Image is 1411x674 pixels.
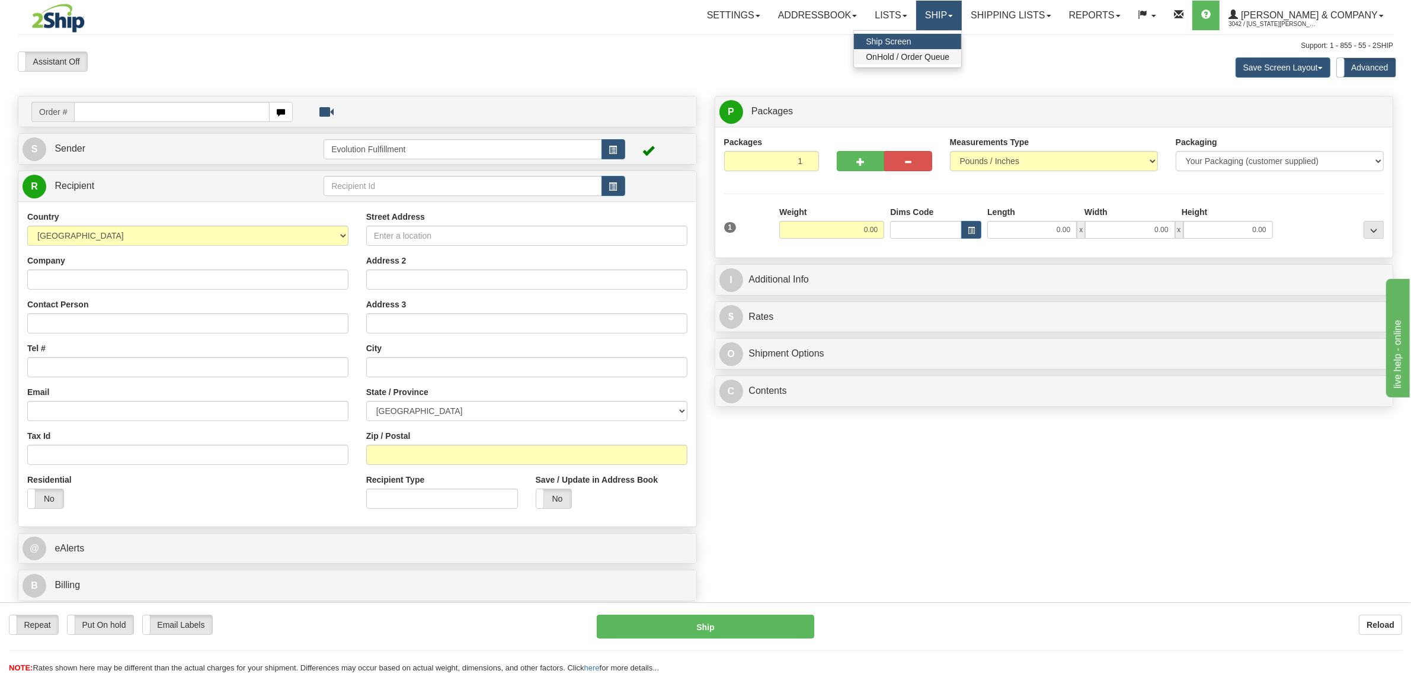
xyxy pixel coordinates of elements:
[68,615,133,634] label: Put On hold
[1220,1,1393,30] a: [PERSON_NAME] & Company 3042 / [US_STATE][PERSON_NAME]
[719,268,743,292] span: I
[366,255,407,267] label: Address 2
[1238,10,1378,20] span: [PERSON_NAME] & Company
[719,100,743,124] span: P
[962,1,1060,30] a: Shipping lists
[779,206,807,218] label: Weight
[23,137,324,161] a: S Sender
[366,299,407,310] label: Address 3
[698,1,769,30] a: Settings
[854,34,961,49] a: Ship Screen
[584,663,600,672] a: here
[536,489,572,508] label: No
[950,136,1029,148] label: Measurements Type
[719,305,743,329] span: $
[18,3,99,33] img: logo3042.jpg
[55,580,80,590] span: Billing
[890,206,933,218] label: Dims Code
[866,1,916,30] a: Lists
[1236,57,1330,78] button: Save Screen Layout
[27,299,88,310] label: Contact Person
[719,342,1389,366] a: OShipment Options
[27,255,65,267] label: Company
[9,615,58,634] label: Repeat
[1364,221,1384,239] div: ...
[366,226,687,246] input: Enter a location
[536,474,658,486] label: Save / Update in Address Book
[1077,221,1085,239] span: x
[769,1,866,30] a: Addressbook
[18,41,1393,51] div: Support: 1 - 855 - 55 - 2SHIP
[31,102,74,122] span: Order #
[1176,136,1217,148] label: Packaging
[324,176,601,196] input: Recipient Id
[719,380,743,403] span: C
[1175,221,1183,239] span: x
[1337,58,1396,77] label: Advanced
[719,268,1389,292] a: IAdditional Info
[28,489,63,508] label: No
[866,37,911,46] span: Ship Screen
[866,52,949,62] span: OnHold / Order Queue
[27,342,46,354] label: Tel #
[23,537,46,560] span: @
[23,537,692,561] a: @ eAlerts
[23,574,46,598] span: B
[366,430,411,442] label: Zip / Postal
[916,1,962,30] a: Ship
[724,222,737,233] span: 1
[597,615,814,638] button: Ship
[55,181,94,191] span: Recipient
[9,7,110,21] div: live help - online
[23,137,46,161] span: S
[23,175,46,198] span: R
[751,106,793,116] span: Packages
[1367,620,1394,630] b: Reload
[719,379,1389,403] a: CContents
[366,386,428,398] label: State / Province
[724,136,763,148] label: Packages
[324,139,601,159] input: Sender Id
[719,342,743,366] span: O
[719,305,1389,329] a: $Rates
[18,52,87,71] label: Assistant Off
[23,573,692,598] a: B Billing
[1060,1,1130,30] a: Reports
[55,543,84,553] span: eAlerts
[27,430,50,442] label: Tax Id
[719,100,1389,124] a: P Packages
[854,49,961,65] a: OnHold / Order Queue
[27,386,49,398] label: Email
[1228,18,1317,30] span: 3042 / [US_STATE][PERSON_NAME]
[366,211,425,223] label: Street Address
[1182,206,1208,218] label: Height
[987,206,1015,218] label: Length
[27,211,59,223] label: Country
[55,143,85,153] span: Sender
[366,342,382,354] label: City
[1359,615,1402,635] button: Reload
[143,615,212,634] label: Email Labels
[366,474,425,486] label: Recipient Type
[1384,277,1410,397] iframe: chat widget
[23,174,290,198] a: R Recipient
[27,474,72,486] label: Residential
[1084,206,1108,218] label: Width
[9,663,33,672] span: NOTE:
